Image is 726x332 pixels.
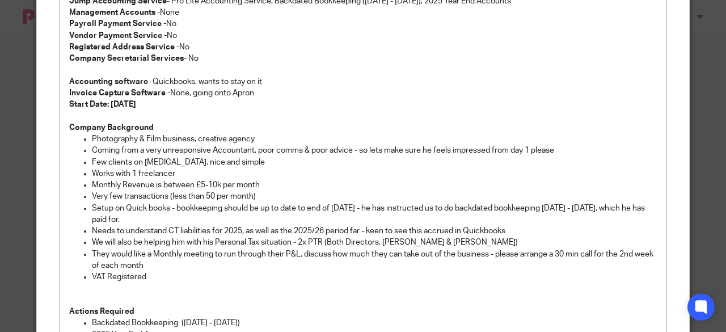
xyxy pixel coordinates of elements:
[69,124,154,132] strong: Company Background
[69,54,184,62] strong: Company Secretarial Services
[92,317,657,329] p: Backdated Bookkeeping ([DATE] - [DATE])
[92,133,657,145] p: Photography & Film business, creative agency
[69,32,167,40] strong: Vendor Payment Service -
[92,225,657,237] p: Needs to understand CT liabilities for 2025, as well as the 2025/26 period far - keen to see this...
[69,78,148,86] strong: Accounting software
[69,76,657,99] p: - Quickbooks, wants to stay on it None, going onto Apron
[69,43,179,51] strong: Registered Address Service -
[92,157,657,168] p: Few clients on [MEDICAL_DATA], nice and simple
[69,308,134,316] strong: Actions Required
[69,41,657,53] p: No
[92,191,657,202] p: Very few transactions (less than 50 per month)
[92,203,657,226] p: Setup on Quick books - bookkeeping should be up to date to end of [DATE] - he has instructed us t...
[92,249,657,272] p: They would like a Monthly meeting to run through their P&L, discuss how much they can take out of...
[92,168,657,179] p: Works with 1 freelancer
[92,145,657,156] p: Coming from a very unresponsive Accountant, poor comms & poor advice - so lets make sure he feels...
[92,271,657,283] p: VAT Registered
[69,9,160,16] strong: Management Accounts -
[69,20,166,28] strong: Payroll Payment Service -
[92,237,657,248] p: We will also be helping him with his Personal Tax situation - 2x PTR (Both Directors, [PERSON_NAM...
[69,89,170,97] strong: Invoice Capture Software -
[69,100,136,108] strong: Start Date: [DATE]
[69,53,657,76] p: - No
[92,179,657,191] p: Monthly Revenue is between £5-10k per month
